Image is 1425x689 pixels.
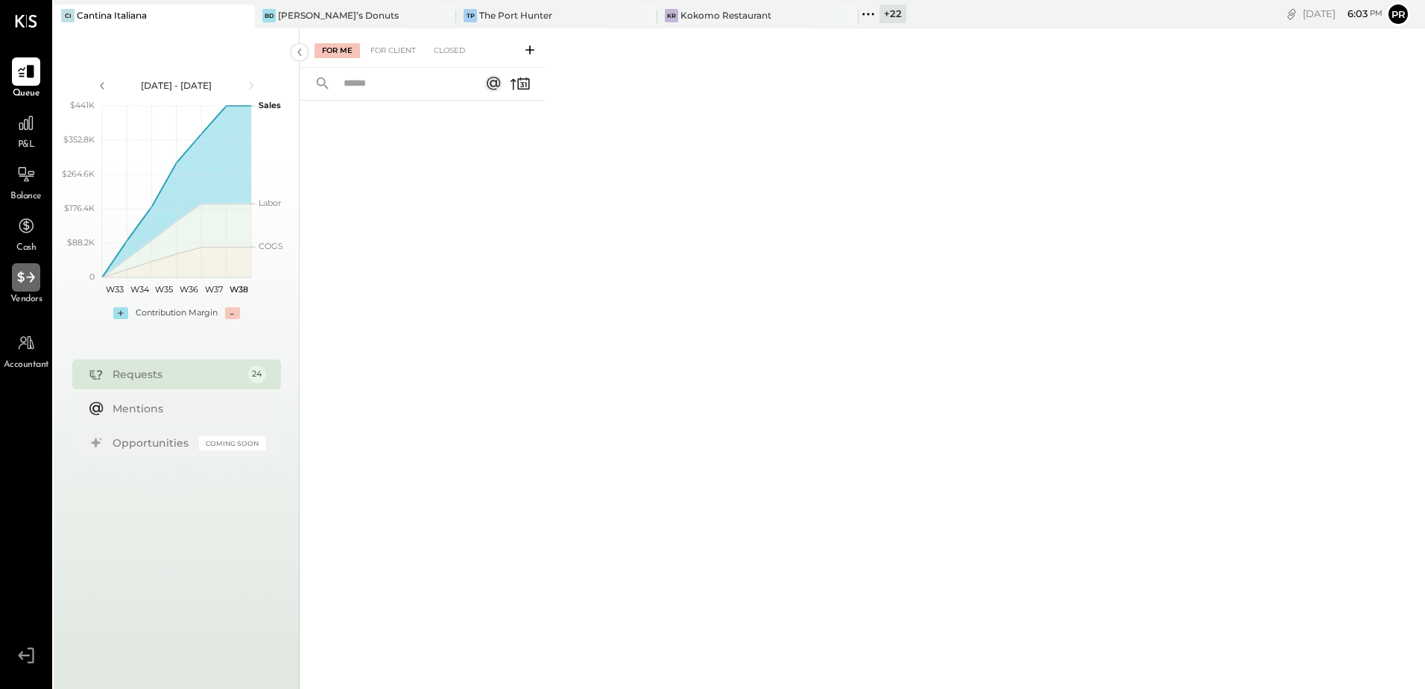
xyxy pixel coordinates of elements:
[61,9,75,22] div: CI
[1,212,51,255] a: Cash
[10,190,42,204] span: Balance
[1,57,51,101] a: Queue
[1284,6,1299,22] div: copy link
[879,4,906,23] div: + 22
[248,365,266,383] div: 24
[113,401,259,416] div: Mentions
[155,284,173,295] text: W35
[205,284,223,295] text: W37
[67,237,95,248] text: $88.2K
[1303,7,1383,21] div: [DATE]
[113,367,241,382] div: Requests
[1,263,51,306] a: Vendors
[680,9,771,22] div: Kokomo Restaurant
[63,134,95,145] text: $352.8K
[1,329,51,372] a: Accountant
[464,9,477,22] div: TP
[225,307,240,319] div: -
[1,109,51,152] a: P&L
[13,87,40,101] span: Queue
[665,9,678,22] div: KR
[363,43,423,58] div: For Client
[180,284,198,295] text: W36
[259,198,281,208] text: Labor
[259,241,283,251] text: COGS
[1386,2,1410,26] button: Pr
[70,100,95,110] text: $441K
[199,436,266,450] div: Coming Soon
[64,203,95,213] text: $176.4K
[426,43,473,58] div: Closed
[479,9,552,22] div: The Port Hunter
[278,9,399,22] div: [PERSON_NAME]’s Donuts
[113,307,128,319] div: +
[130,284,149,295] text: W34
[77,9,147,22] div: Cantina Italiana
[89,271,95,282] text: 0
[113,435,192,450] div: Opportunities
[105,284,123,295] text: W33
[16,242,36,255] span: Cash
[229,284,247,295] text: W38
[4,359,49,372] span: Accountant
[259,100,281,110] text: Sales
[18,139,35,152] span: P&L
[136,307,218,319] div: Contribution Margin
[113,79,240,92] div: [DATE] - [DATE]
[10,293,42,306] span: Vendors
[1,160,51,204] a: Balance
[315,43,360,58] div: For Me
[62,169,95,179] text: $264.6K
[262,9,276,22] div: BD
